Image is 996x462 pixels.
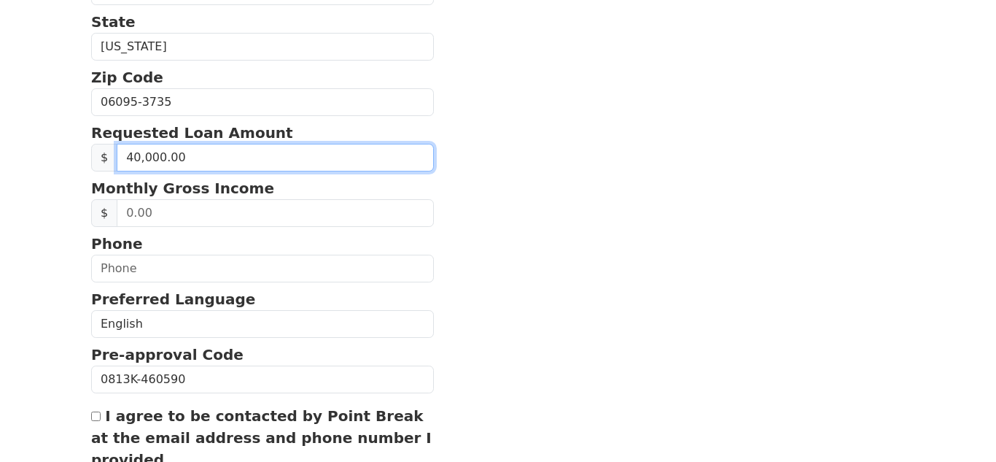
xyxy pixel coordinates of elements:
input: 0.00 [117,144,434,172]
input: 0.00 [117,199,434,227]
strong: Phone [91,235,142,253]
strong: Pre-approval Code [91,346,244,363]
span: $ [91,199,117,227]
strong: Zip Code [91,69,163,86]
span: $ [91,144,117,172]
p: Monthly Gross Income [91,177,434,199]
strong: Requested Loan Amount [91,124,293,142]
input: Phone [91,255,434,282]
strong: State [91,13,136,31]
strong: Preferred Language [91,290,255,308]
input: Pre-approval Code [91,366,434,393]
input: Zip Code [91,88,434,116]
